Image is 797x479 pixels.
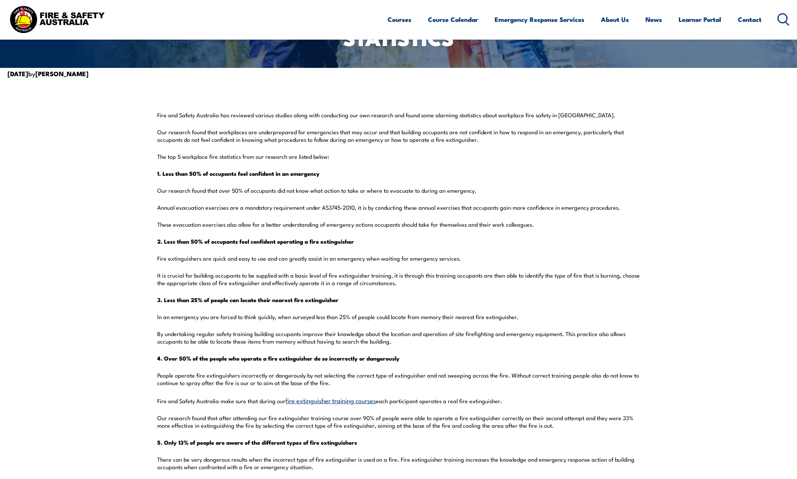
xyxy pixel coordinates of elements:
[601,9,629,29] a: About Us
[495,9,584,29] a: Emergency Response Services
[35,69,89,78] strong: [PERSON_NAME]
[8,69,28,78] strong: [DATE]
[8,69,89,78] span: by
[157,330,640,345] p: By undertaking regular safety training building occupants improve their knowledge about the locat...
[157,255,640,262] p: Fire extinguishers are quick and easy to use and can greatly assist in an emergency when waiting ...
[157,169,320,178] strong: 1. Less than 50% of occupants feel confident in an emergency
[157,111,640,119] p: Fire and Safety Australia has reviewed various studies along with conducting our own research and...
[157,272,640,287] p: It is crucial for building occupants to be supplied with a basic level of fire extinguisher train...
[679,9,721,29] a: Learner Portal
[157,204,640,211] p: Annual evacuation exercises are a mandatory requirement under AS3745-2010, it is by conducting th...
[388,9,411,29] a: Courses
[157,396,640,405] p: Fire and Safety Australia make sure that during our each participant operates a real fire extingu...
[285,396,376,405] a: fire extinguisher training courses
[157,414,640,429] p: Our research found that after attending our fire extinguisher training course over 90% of people ...
[157,153,640,160] p: The top 5 workplace fire statistics from our research are listed below:
[157,187,640,194] p: Our research found that over 50% of occupants did not know what action to take or where to evacua...
[157,372,640,387] p: People operate fire extinguishers incorrectly or dangerously by not selecting the correct type of...
[157,313,640,321] p: In an emergency you are forced to think quickly, when surveyed less than 25% of people could loca...
[157,354,400,362] strong: 4. Over 50% of the people who operate a fire extinguisher do so incorrectly or dangerously
[157,295,339,304] strong: 3. Less than 25% of people can locate their nearest fire extinguisher
[645,9,662,29] a: News
[157,128,640,143] p: Our research found that workplaces are underprepared for emergencies that may occur and that buil...
[250,11,547,46] h1: 5 Workplace Fire Statistics
[157,456,640,471] p: There can be very dangerous results when the incorrect type of fire extinguisher is used on a fir...
[157,221,640,228] p: These evacuation exercises also allow for a better understanding of emergency actions occupants s...
[157,237,354,246] strong: 2. Less than 50% of occupants feel confident operating a fire extinguisher
[157,438,357,447] strong: 5. Only 13% of people are aware of the different types of fire extinguishers
[738,9,762,29] a: Contact
[428,9,478,29] a: Course Calendar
